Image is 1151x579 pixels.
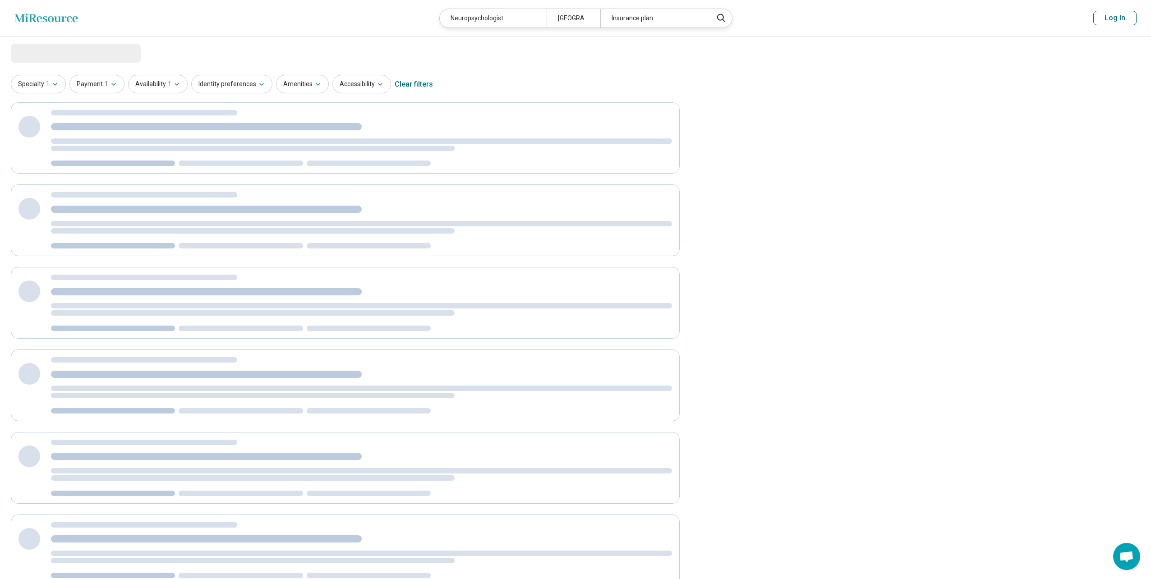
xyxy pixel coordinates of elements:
[128,75,188,93] button: Availability1
[600,9,707,28] div: Insurance plan
[332,75,391,93] button: Accessibility
[11,75,66,93] button: Specialty1
[69,75,124,93] button: Payment1
[440,9,547,28] div: Neuropsychologist
[547,9,600,28] div: [GEOGRAPHIC_DATA], FL 32819
[191,75,272,93] button: Identity preferences
[105,79,108,89] span: 1
[1113,543,1140,570] div: Open chat
[168,79,171,89] span: 1
[276,75,329,93] button: Amenities
[46,79,50,89] span: 1
[11,44,87,62] span: Loading...
[395,74,433,95] div: Clear filters
[1093,11,1137,25] button: Log In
